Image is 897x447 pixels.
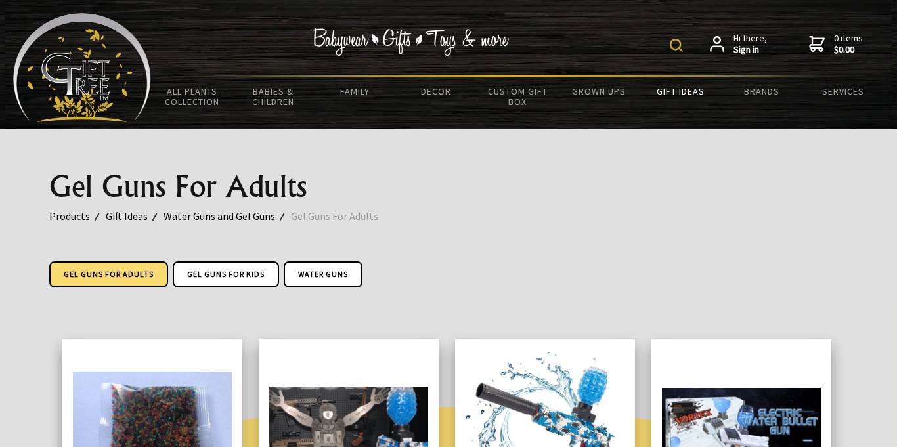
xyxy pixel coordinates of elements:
[710,33,767,56] a: Hi there,Sign in
[232,77,314,116] a: Babies & Children
[49,171,848,202] h1: Gel Guns For Adults
[809,33,863,56] a: 0 items$0.00
[151,77,232,116] a: All Plants Collection
[13,13,151,122] img: Babyware - Gifts - Toys and more...
[802,77,884,105] a: Services
[106,207,164,224] a: Gift Ideas
[173,261,279,287] a: Gel Guns For Kids
[314,77,395,105] a: Family
[834,44,863,56] strong: $0.00
[558,77,640,105] a: Grown Ups
[49,261,168,287] a: Gel Guns For Adults
[291,207,394,224] a: Gel Guns For Adults
[284,261,362,287] a: Water Guns
[733,33,767,56] span: Hi there,
[477,77,558,116] a: Custom Gift Box
[312,28,509,56] img: Babywear - Gifts - Toys & more
[721,77,802,105] a: Brands
[640,77,721,105] a: Gift Ideas
[834,32,863,56] span: 0 items
[395,77,477,105] a: Decor
[670,39,683,52] img: product search
[164,207,291,224] a: Water Guns and Gel Guns
[733,44,767,56] strong: Sign in
[49,207,106,224] a: Products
